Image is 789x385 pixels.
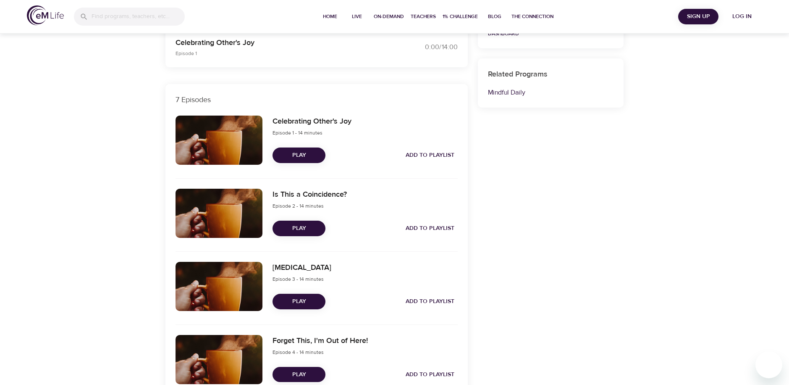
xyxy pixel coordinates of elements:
span: Episode 2 - 14 minutes [273,203,324,209]
div: 0:00 / 14:00 [395,42,458,52]
button: Log in [722,9,762,24]
span: Add to Playlist [406,369,454,380]
button: Play [273,221,325,236]
span: Live [347,12,367,21]
h6: Related Programs [488,69,614,81]
button: Play [273,367,325,382]
span: On-Demand [374,12,404,21]
span: Play [279,150,319,161]
p: Episode 1 [176,50,385,57]
button: Sign Up [678,9,718,24]
a: Mindful Daily [488,88,525,97]
button: Play [273,148,325,163]
span: Episode 3 - 14 minutes [273,276,324,282]
h6: [MEDICAL_DATA] [273,262,331,274]
span: Sign Up [682,11,715,22]
span: Teachers [411,12,436,21]
span: Episode 1 - 14 minutes [273,129,322,136]
p: 7 Episodes [176,94,458,105]
span: Play [279,369,319,380]
span: The Connection [511,12,553,21]
span: Add to Playlist [406,223,454,234]
h6: Forget This, I'm Out of Here! [273,335,368,347]
button: Add to Playlist [402,148,458,163]
span: Add to Playlist [406,296,454,307]
button: Add to Playlist [402,294,458,309]
span: Play [279,223,319,234]
p: Celebrating Other's Joy [176,37,385,48]
span: Episode 4 - 14 minutes [273,349,324,356]
span: Blog [485,12,505,21]
h6: Is This a Coincidence? [273,189,347,201]
span: 1% Challenge [443,12,478,21]
h6: Celebrating Other's Joy [273,116,351,128]
input: Find programs, teachers, etc... [92,8,185,26]
span: Add to Playlist [406,150,454,161]
button: Add to Playlist [402,221,458,236]
span: Play [279,296,319,307]
img: logo [27,5,64,25]
iframe: Button to launch messaging window [755,351,782,378]
button: Add to Playlist [402,367,458,382]
span: Home [320,12,340,21]
button: Play [273,294,325,309]
span: Log in [725,11,759,22]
